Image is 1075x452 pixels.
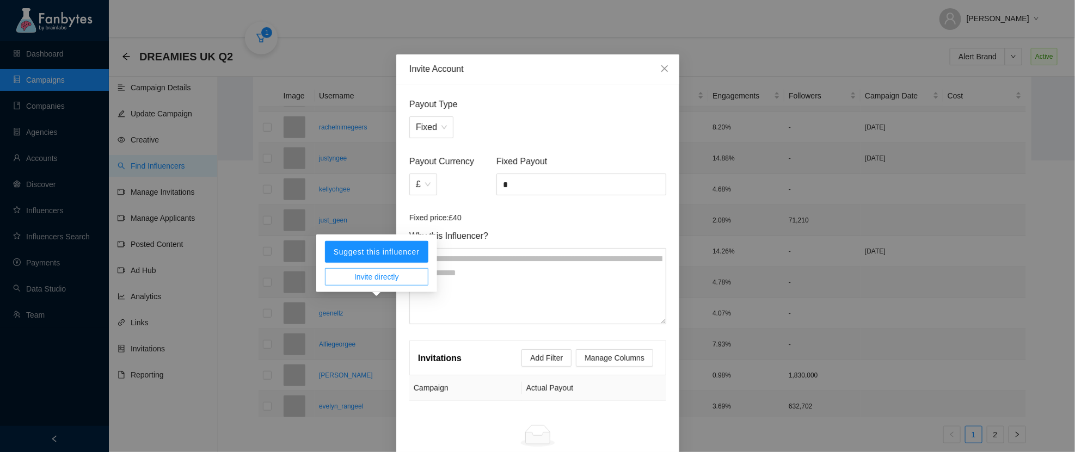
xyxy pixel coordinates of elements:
article: Fixed price: £40 [409,212,666,224]
div: Invite Account [409,63,666,75]
button: Add Filter [521,349,572,367]
span: Payout Currency [409,154,492,168]
button: Suggest this influencer [325,241,428,263]
button: Invite directly [325,268,428,286]
span: Why this Influencer? [409,229,666,243]
button: Close [650,54,679,84]
span: Suggest this influencer [334,247,420,256]
span: Fixed [416,117,447,138]
span: Invite directly [354,271,399,283]
th: Campaign [409,375,522,401]
span: £ [416,174,431,195]
span: Fixed Payout [496,154,666,168]
article: Invitations [418,351,462,365]
th: Actual Payout [521,375,666,401]
button: Manage Columns [576,349,653,367]
span: close [660,64,669,73]
span: Manage Columns [585,352,644,364]
span: Payout Type [409,97,666,111]
span: Add Filter [530,352,563,364]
